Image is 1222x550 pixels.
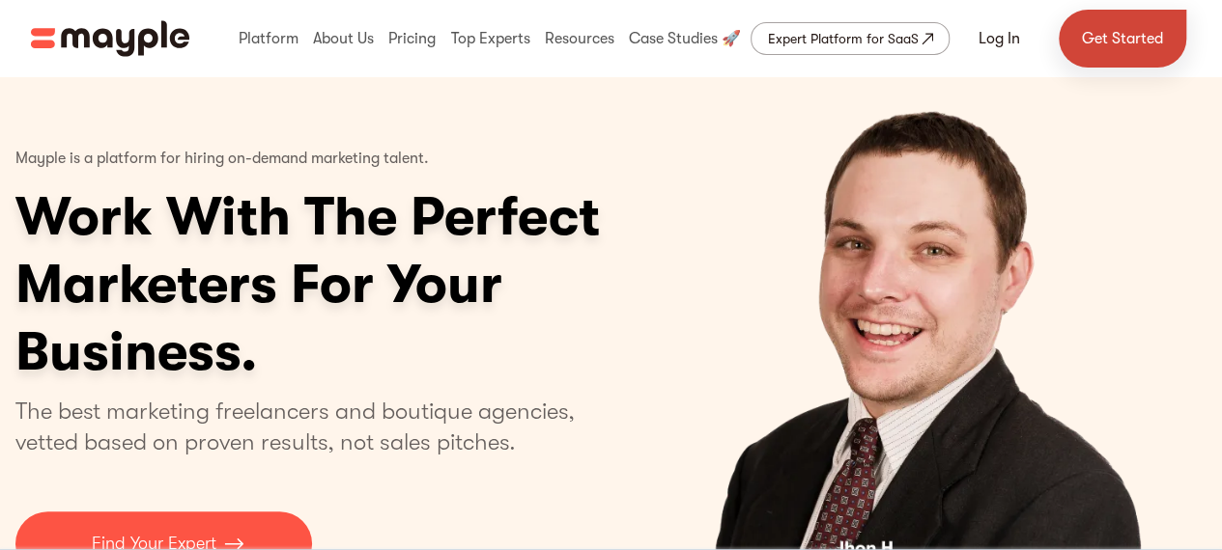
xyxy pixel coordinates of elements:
[540,8,619,69] div: Resources
[751,22,950,55] a: Expert Platform for SaaS
[8,23,57,38] span: Upgrade
[15,396,598,457] p: The best marketing freelancers and boutique agencies, vetted based on proven results, not sales p...
[446,8,535,69] div: Top Experts
[15,135,429,183] p: Mayple is a platform for hiring on-demand marketing talent.
[31,20,189,57] a: home
[955,15,1043,62] a: Log In
[767,27,918,50] div: Expert Platform for SaaS
[384,8,440,69] div: Pricing
[1059,10,1186,68] a: Get Started
[234,8,303,69] div: Platform
[15,183,750,386] h1: Work With The Perfect Marketers For Your Business.
[31,20,189,57] img: Mayple logo
[308,8,379,69] div: About Us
